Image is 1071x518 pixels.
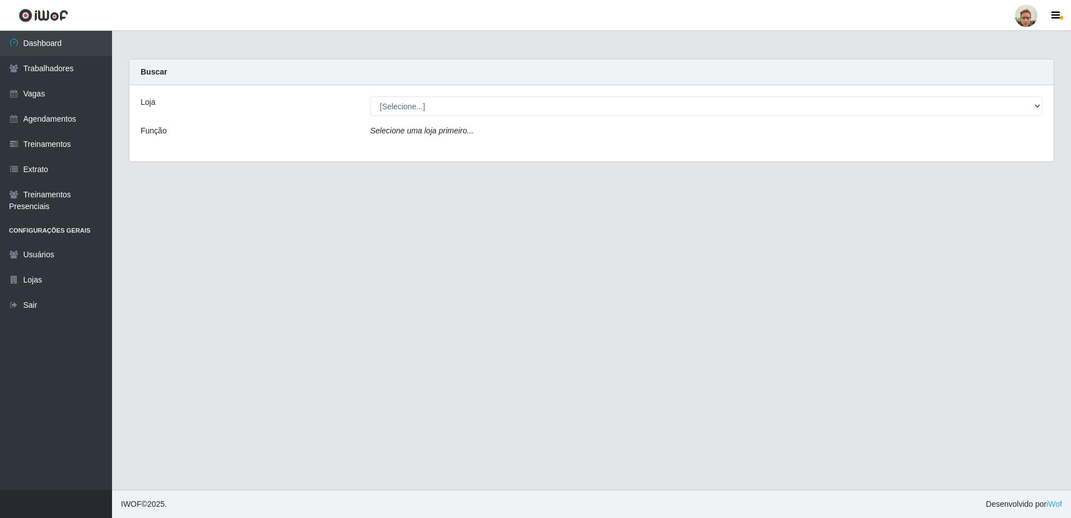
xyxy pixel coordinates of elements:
[370,126,473,135] i: Selecione uma loja primeiro...
[18,8,68,22] img: CoreUI Logo
[121,499,142,508] span: IWOF
[1046,499,1062,508] a: iWof
[986,498,1062,510] span: Desenvolvido por
[141,67,167,76] strong: Buscar
[121,498,167,510] span: © 2025 .
[141,125,167,137] label: Função
[141,96,155,108] label: Loja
